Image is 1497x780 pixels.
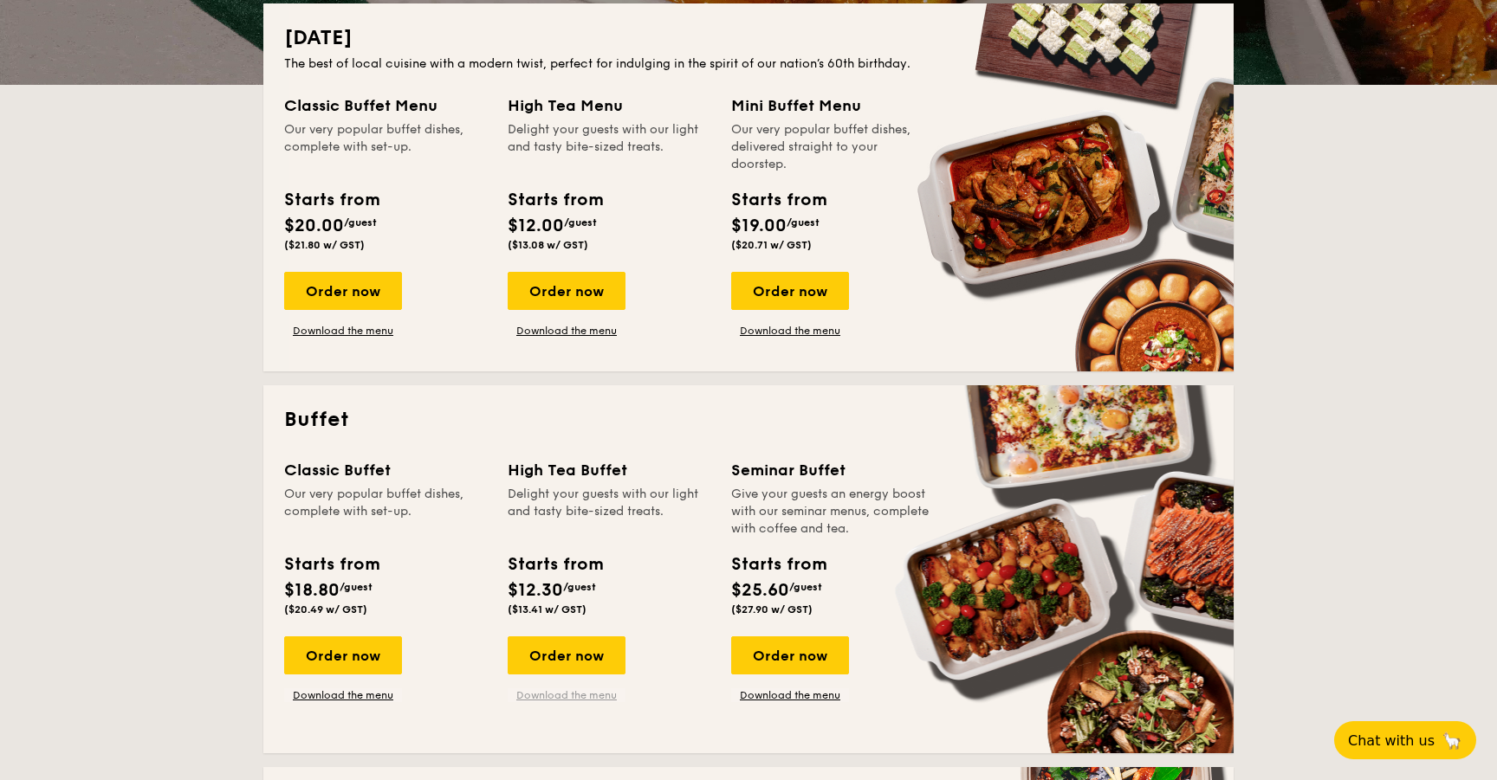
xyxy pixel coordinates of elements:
div: Order now [284,272,402,310]
span: ($27.90 w/ GST) [731,603,813,616]
div: Starts from [731,187,826,213]
div: Starts from [284,551,379,577]
span: /guest [787,216,820,229]
div: Our very popular buffet dishes, complete with set-up. [284,121,487,173]
span: ($20.49 w/ GST) [284,603,367,616]
div: Starts from [508,187,602,213]
a: Download the menu [508,688,625,702]
div: Order now [508,636,625,674]
div: Give your guests an energy boost with our seminar menus, complete with coffee and tea. [731,486,934,538]
span: $20.00 [284,216,344,236]
span: 🦙 [1442,731,1462,751]
button: Chat with us🦙 [1334,721,1476,759]
div: Starts from [731,551,826,577]
div: Delight your guests with our light and tasty bite-sized treats. [508,486,710,538]
div: Mini Buffet Menu [731,93,934,118]
a: Download the menu [508,324,625,338]
div: Order now [508,272,625,310]
span: ($13.08 w/ GST) [508,239,588,251]
span: $12.30 [508,580,563,601]
a: Download the menu [731,688,849,702]
span: /guest [344,216,377,229]
span: Chat with us [1348,732,1435,749]
span: /guest [789,581,822,593]
span: /guest [563,581,596,593]
div: Our very popular buffet dishes, complete with set-up. [284,486,487,538]
span: ($13.41 w/ GST) [508,603,586,616]
span: ($21.80 w/ GST) [284,239,365,251]
h2: Buffet [284,406,1213,434]
a: Download the menu [731,324,849,338]
div: Our very popular buffet dishes, delivered straight to your doorstep. [731,121,934,173]
div: Delight your guests with our light and tasty bite-sized treats. [508,121,710,173]
div: The best of local cuisine with a modern twist, perfect for indulging in the spirit of our nation’... [284,55,1213,73]
div: Classic Buffet [284,458,487,482]
div: Order now [731,272,849,310]
div: Order now [731,636,849,674]
div: Classic Buffet Menu [284,93,487,118]
span: /guest [564,216,597,229]
a: Download the menu [284,324,402,338]
a: Download the menu [284,688,402,702]
div: Starts from [508,551,602,577]
h2: [DATE] [284,24,1213,52]
span: $25.60 [731,580,789,601]
span: ($20.71 w/ GST) [731,239,812,251]
div: Order now [284,636,402,674]
div: High Tea Buffet [508,458,710,482]
span: /guest [340,581,373,593]
div: High Tea Menu [508,93,710,118]
span: $12.00 [508,216,564,236]
span: $19.00 [731,216,787,236]
div: Starts from [284,187,379,213]
span: $18.80 [284,580,340,601]
div: Seminar Buffet [731,458,934,482]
